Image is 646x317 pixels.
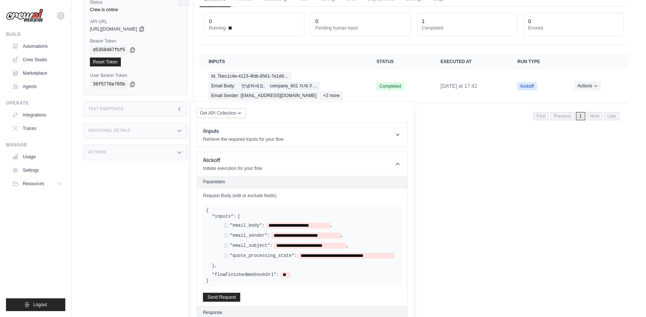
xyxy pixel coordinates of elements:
[33,302,47,308] span: Logout
[604,112,619,120] span: Last
[90,19,181,25] label: API URL
[432,54,508,69] th: Executed at
[197,108,245,118] button: Get API Collection
[528,18,531,25] div: 0
[230,233,270,239] label: "email_sender":
[90,26,137,32] span: [URL][DOMAIN_NAME]
[9,122,65,134] a: Traces
[376,82,404,90] span: Completed
[528,25,619,31] dt: Errored
[230,253,297,259] label: "quote_processing_state":
[315,18,318,25] div: 0
[6,31,65,37] div: Build
[212,272,279,278] label: "flowFinishedWebhookUrl":
[9,178,65,190] button: Resources
[90,72,181,78] label: User Bearer Token
[6,298,65,311] button: Logout
[609,281,646,317] iframe: Chat Widget
[367,54,432,69] th: Status
[209,18,212,25] div: 0
[238,214,240,220] span: {
[203,193,401,199] label: Request Body (edit or exclude fields):
[508,54,565,69] th: Run Type
[214,263,217,269] span: ,
[230,243,273,249] label: "email_subject":
[206,278,208,283] span: }
[315,25,406,31] dt: Pending human input
[6,100,65,106] div: Operate
[9,40,65,52] a: Automations
[6,9,43,23] img: Logo
[200,110,236,116] span: Get API Collection
[208,72,358,100] a: View execution details for Id
[209,25,226,31] span: Running
[422,18,425,25] div: 1
[330,223,333,229] span: ,
[574,81,601,90] button: Actions for execution
[9,164,65,176] a: Settings
[609,281,646,317] div: 채팅 위젯
[533,112,549,120] span: First
[9,67,65,79] a: Marketplace
[200,54,628,125] section: Crew executions table
[90,46,128,55] code: d5350407fbf5
[88,107,123,111] h3: Test Endpoints
[576,112,585,120] span: 1
[208,91,319,100] span: Email Sender: [EMAIL_ADDRESS][DOMAIN_NAME]
[200,54,367,69] th: Inputs
[90,7,181,13] div: Crew is online
[88,128,130,133] h3: Additional Details
[203,293,240,302] button: Send Request
[212,214,236,220] label: "inputs":
[230,223,265,229] label: "email_body":
[90,80,128,89] code: 36f5776e705b
[203,179,401,185] h2: Parameters
[533,112,619,120] nav: Pagination
[9,151,65,163] a: Usage
[212,263,214,269] span: }
[88,150,106,155] h3: Actions
[517,82,537,90] span: Kickoff
[206,208,208,213] span: {
[203,310,222,316] h2: Response
[587,112,603,120] span: Next
[6,142,65,148] div: Manage
[550,112,574,120] span: Previous
[203,156,262,164] h1: /kickoff
[440,83,477,89] time: August 20, 2025 at 17:42 GMT+9
[90,58,121,66] a: Reset Token
[320,91,342,100] span: +2 more
[208,82,320,90] span: Email Body: 안녕하세요. company_601 자재구…
[203,127,283,135] h1: /inputs
[23,181,44,187] span: Resources
[346,243,349,249] span: ,
[341,233,344,239] span: ,
[208,72,291,80] span: Id: 7bec1c4e-4123-4fdb-8561-7e1d9…
[9,54,65,66] a: Crew Studio
[422,25,512,31] dt: Completed
[203,165,262,171] p: Initiate execution for your flow
[9,81,65,93] a: Agents
[203,136,283,142] p: Retrieve the required inputs for your flow
[9,109,65,121] a: Integrations
[90,38,181,44] label: Bearer Token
